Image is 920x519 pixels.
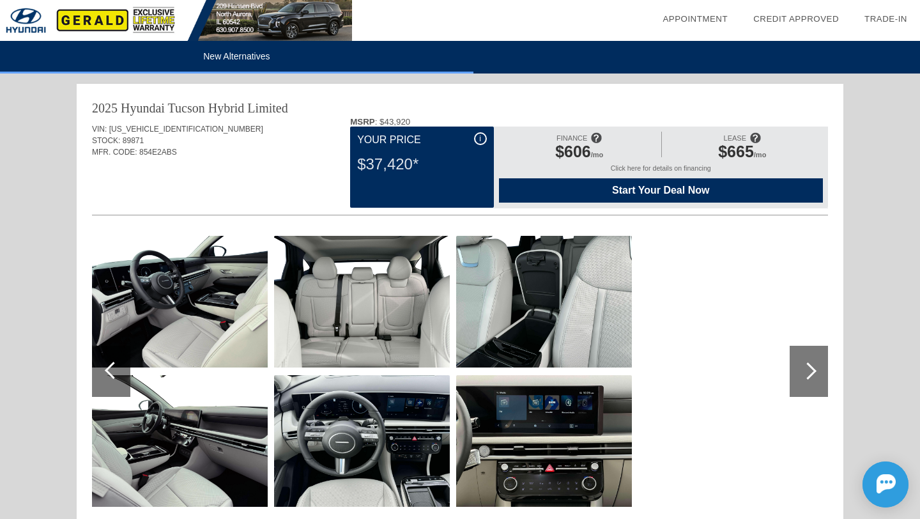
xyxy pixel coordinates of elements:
img: New-2025-Hyundai-TucsonHybrid-Limited-ID24585137174-aHR0cDovL2ltYWdlcy51bml0c2ludmVudG9yeS5jb20vd... [274,375,450,507]
div: /mo [505,143,654,164]
a: Appointment [663,14,728,24]
div: Quoted on [DATE] 5:41:40 PM [92,177,828,198]
span: FINANCE [556,134,587,142]
div: 2025 Hyundai Tucson Hybrid [92,99,244,117]
span: $665 [718,143,754,160]
img: New-2025-Hyundai-TucsonHybrid-Limited-ID24585137168-aHR0cDovL2ltYWdlcy51bml0c2ludmVudG9yeS5jb20vd... [92,375,268,507]
div: $37,420* [357,148,486,181]
div: i [474,132,487,145]
span: $606 [555,143,591,160]
div: Click here for details on financing [499,164,823,178]
a: Trade-In [864,14,907,24]
b: MSRP [350,117,375,127]
span: VIN: [92,125,107,134]
span: [US_VEHICLE_IDENTIFICATION_NUMBER] [109,125,263,134]
div: : $43,920 [350,117,828,127]
div: Your Price [357,132,486,148]
span: 89871 [123,136,144,145]
span: 854E2ABS [139,148,177,157]
img: New-2025-Hyundai-TucsonHybrid-Limited-ID24585137171-aHR0cDovL2ltYWdlcy51bml0c2ludmVudG9yeS5jb20vd... [274,236,450,368]
span: Start Your Deal Now [515,185,807,196]
iframe: Chat Assistance [805,450,920,519]
a: Credit Approved [753,14,839,24]
img: New-2025-Hyundai-TucsonHybrid-Limited-ID24585137177-aHR0cDovL2ltYWdlcy51bml0c2ludmVudG9yeS5jb20vd... [456,236,632,368]
span: MFR. CODE: [92,148,137,157]
img: New-2025-Hyundai-TucsonHybrid-Limited-ID24585137180-aHR0cDovL2ltYWdlcy51bml0c2ludmVudG9yeS5jb20vd... [456,375,632,507]
img: New-2025-Hyundai-TucsonHybrid-Limited-ID24585137165-aHR0cDovL2ltYWdlcy51bml0c2ludmVudG9yeS5jb20vd... [92,236,268,368]
div: Limited [247,99,287,117]
span: LEASE [724,134,746,142]
span: STOCK: [92,136,120,145]
div: /mo [668,143,816,164]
